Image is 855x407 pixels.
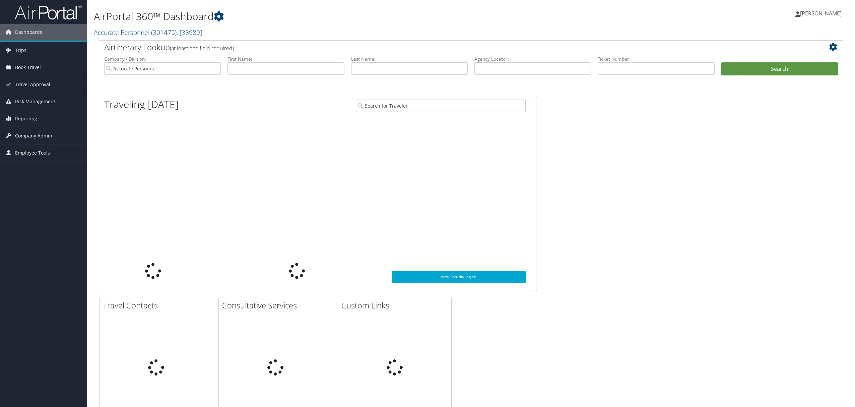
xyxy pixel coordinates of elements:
h1: AirPortal 360™ Dashboard [94,9,597,23]
h1: Traveling [DATE] [104,97,179,111]
span: Travel Approval [15,76,50,93]
span: Trips [15,42,26,59]
h2: Consultative Services [222,300,332,311]
button: Search [721,62,838,76]
span: ( 301475 ) [151,28,177,37]
span: (at least one field required) [170,45,234,52]
span: Risk Management [15,93,55,110]
a: View SecurityLogic® [392,271,526,283]
span: Company Admin [15,127,52,144]
label: Agency Locator: [474,56,591,62]
label: Company - Division: [104,56,221,62]
img: airportal-logo.png [15,4,82,20]
h2: Travel Contacts [103,300,213,311]
h2: Custom Links [341,300,451,311]
span: [PERSON_NAME] [800,10,842,17]
label: Ticket Number: [598,56,714,62]
a: Accurate Personnel [94,28,202,37]
span: Employee Tools [15,144,50,161]
h2: Airtinerary Lookup [104,42,776,53]
span: , [ 38989 ] [177,28,202,37]
span: Reporting [15,110,37,127]
label: Last Name: [351,56,468,62]
span: Book Travel [15,59,41,76]
span: Dashboards [15,24,42,41]
input: Search for Traveler [356,100,526,112]
label: First Name: [227,56,344,62]
a: [PERSON_NAME] [795,3,848,23]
